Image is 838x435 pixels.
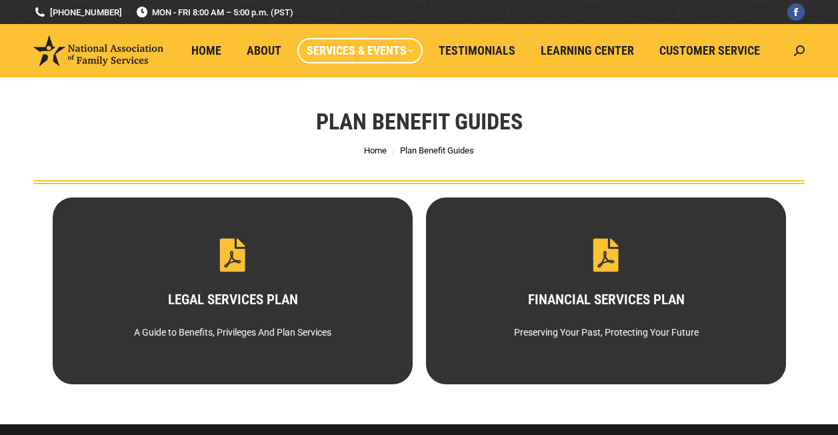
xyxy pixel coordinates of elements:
[541,43,634,58] span: Learning Center
[449,293,762,307] h3: FINANCIAL SERVICES PLAN
[400,145,474,155] span: Plan Benefit Guides
[33,6,122,19] a: [PHONE_NUMBER]
[650,38,769,63] a: Customer Service
[659,43,760,58] span: Customer Service
[307,43,413,58] span: Services & Events
[531,38,643,63] a: Learning Center
[75,320,389,344] div: A Guide to Benefits, Privileges And Plan Services
[247,43,281,58] span: About
[316,107,523,136] h1: Plan Benefit Guides
[439,43,515,58] span: Testimonials
[364,145,387,155] a: Home
[787,3,805,21] a: Facebook page opens in new window
[191,43,221,58] span: Home
[182,38,231,63] a: Home
[237,38,291,63] a: About
[449,320,762,344] div: Preserving Your Past, Protecting Your Future
[429,38,525,63] a: Testimonials
[75,293,389,307] h3: LEGAL SERVICES PLAN
[135,6,293,19] span: MON - FRI 8:00 AM – 5:00 p.m. (PST)
[33,35,163,66] img: National Association of Family Services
